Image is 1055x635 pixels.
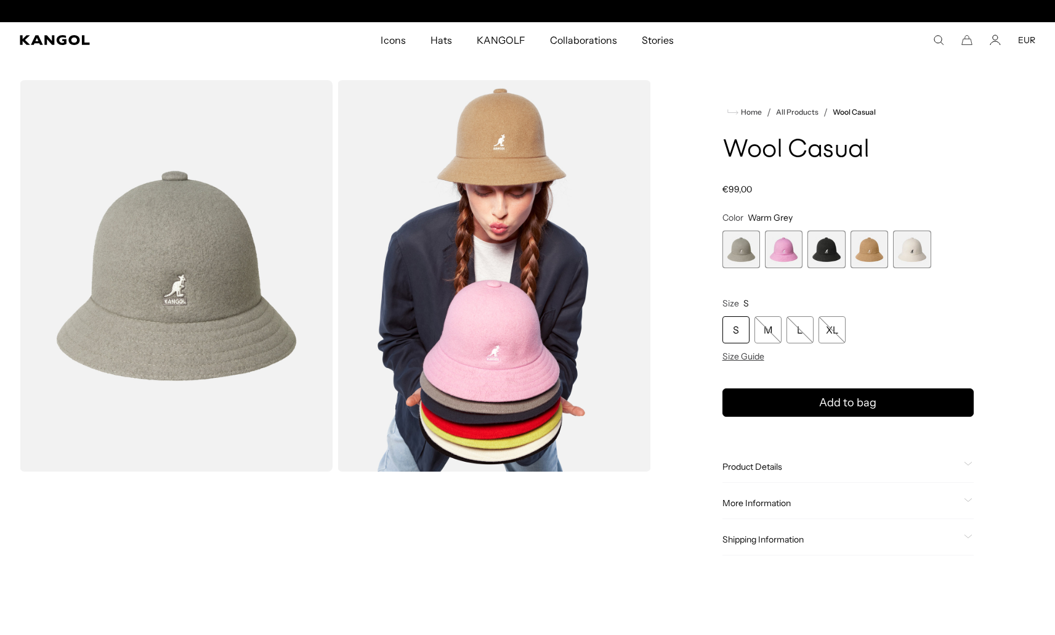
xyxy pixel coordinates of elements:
span: Size [722,298,739,309]
label: Warm Grey [722,231,760,268]
a: KANGOLF [464,22,538,58]
span: Icons [381,22,405,58]
img: camel [338,80,650,472]
li: / [762,105,771,120]
h1: Wool Casual [722,137,974,164]
span: Shipping Information [722,534,959,545]
div: 5 of 5 [893,231,931,268]
div: M [754,316,782,343]
a: Account [990,35,1001,46]
a: Hats [418,22,464,58]
span: S [743,298,749,309]
span: Product Details [722,461,959,472]
span: Hats [430,22,452,58]
a: All Products [776,108,819,117]
li: / [819,105,828,120]
div: XL [819,316,846,343]
span: Warm Grey [748,212,793,223]
a: Icons [368,22,418,58]
span: More Information [722,498,959,509]
summary: Search here [933,35,944,46]
button: EUR [1018,35,1035,46]
span: Size Guide [722,351,764,362]
span: Home [738,108,762,117]
div: 4 of 5 [851,231,888,268]
span: Add to bag [819,395,876,411]
a: Wool Casual [833,108,876,117]
slideshow-component: Announcement bar [401,6,655,16]
div: 2 of 5 [765,231,802,268]
img: color-warm-grey [20,80,333,472]
span: KANGOLF [477,22,525,58]
a: Home [727,107,762,118]
div: Announcement [401,6,655,16]
div: 3 of 5 [807,231,845,268]
label: Camel [851,231,888,268]
div: 1 of 5 [722,231,760,268]
span: Color [722,212,743,223]
a: Collaborations [538,22,629,58]
button: Cart [961,35,972,46]
span: Collaborations [550,22,617,58]
span: €99,00 [722,184,752,195]
nav: breadcrumbs [722,105,974,120]
div: 1 of 2 [401,6,655,16]
label: White [893,231,931,268]
div: L [786,316,814,343]
label: Black [807,231,845,268]
button: Add to bag [722,388,974,417]
a: Kangol [20,35,253,45]
span: Stories [642,22,674,58]
a: Stories [629,22,686,58]
div: S [722,316,750,343]
label: Peony Pink [765,231,802,268]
